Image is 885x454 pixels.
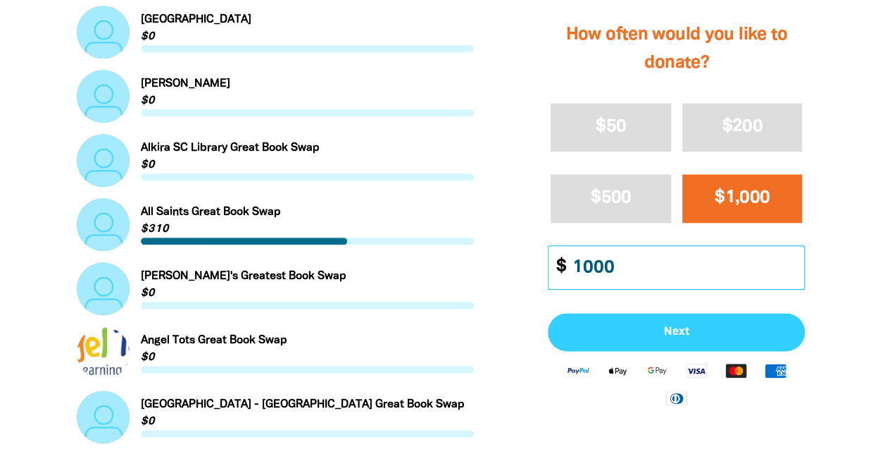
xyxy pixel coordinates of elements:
[598,363,637,379] img: Apple Pay logo
[637,363,677,379] img: Google Pay logo
[682,103,803,152] button: $200
[755,363,795,379] img: American Express logo
[548,7,805,92] h2: How often would you like to donate?
[558,363,598,379] img: Paypal logo
[682,174,803,223] button: $1,000
[563,327,789,338] span: Next
[596,118,626,135] span: $50
[551,174,671,223] button: $500
[722,118,762,135] span: $200
[548,314,805,352] button: Pay with Credit Card
[715,190,770,206] span: $1,000
[551,103,671,152] button: $50
[591,190,631,206] span: $500
[563,246,804,289] input: Enter custom amount
[548,246,565,289] span: $
[716,363,755,379] img: Mastercard logo
[677,363,716,379] img: Visa logo
[548,352,805,417] div: Available payment methods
